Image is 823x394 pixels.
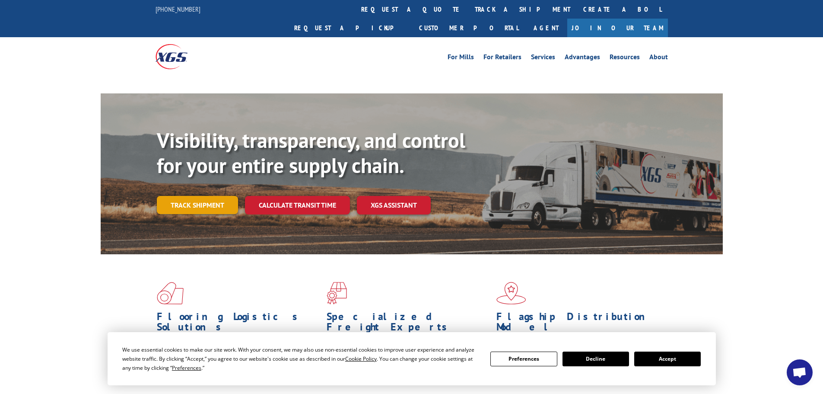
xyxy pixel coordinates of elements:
[567,19,668,37] a: Join Our Team
[327,282,347,304] img: xgs-icon-focused-on-flooring-red
[157,311,320,336] h1: Flooring Logistics Solutions
[327,311,490,336] h1: Specialized Freight Experts
[108,332,716,385] div: Cookie Consent Prompt
[288,19,413,37] a: Request a pickup
[531,54,555,63] a: Services
[157,127,465,179] b: Visibility, transparency, and control for your entire supply chain.
[157,196,238,214] a: Track shipment
[245,196,350,215] a: Calculate transit time
[122,345,480,372] div: We use essential cookies to make our site work. With your consent, we may also use non-essential ...
[787,359,813,385] a: Open chat
[562,352,629,366] button: Decline
[345,355,377,362] span: Cookie Policy
[565,54,600,63] a: Advantages
[448,54,474,63] a: For Mills
[496,311,660,336] h1: Flagship Distribution Model
[172,364,201,372] span: Preferences
[156,5,200,13] a: [PHONE_NUMBER]
[634,352,701,366] button: Accept
[483,54,521,63] a: For Retailers
[357,196,431,215] a: XGS ASSISTANT
[649,54,668,63] a: About
[496,282,526,304] img: xgs-icon-flagship-distribution-model-red
[525,19,567,37] a: Agent
[610,54,640,63] a: Resources
[490,352,557,366] button: Preferences
[413,19,525,37] a: Customer Portal
[157,282,184,304] img: xgs-icon-total-supply-chain-intelligence-red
